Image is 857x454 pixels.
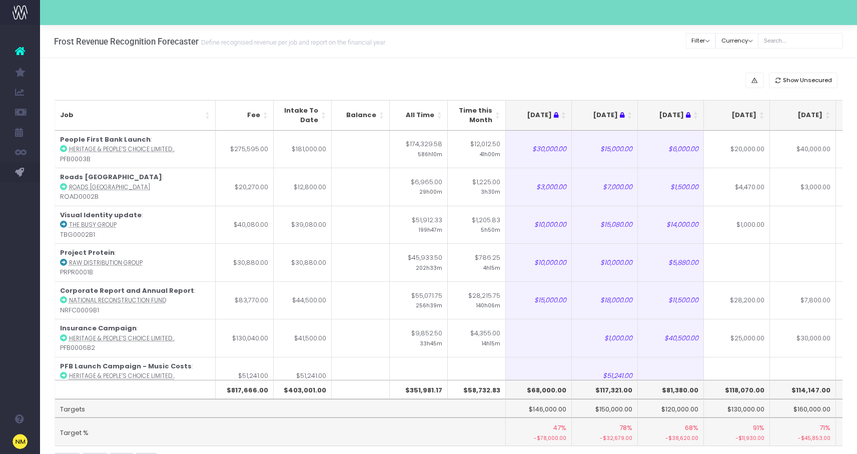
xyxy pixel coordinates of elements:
th: $81,380.00 [638,380,704,399]
small: 3h30m [481,187,500,196]
td: $41,500.00 [274,319,332,357]
td: $150,000.00 [572,399,638,418]
td: $30,880.00 [216,243,274,281]
span: 78% [619,423,632,433]
td: $51,241.00 [216,357,274,395]
small: -$38,620.00 [643,433,698,442]
td: $40,080.00 [216,206,274,244]
strong: Corporate Report and Annual Report [60,286,194,295]
td: $83,770.00 [216,281,274,319]
td: $1,000.00 [704,206,770,244]
small: 202h33m [416,263,442,272]
abbr: Heritage & People’s Choice Limited [69,334,175,342]
td: : PRPR0001B [55,243,216,281]
td: $146,000.00 [506,399,572,418]
th: Sep 25: activate to sort column ascending [770,100,836,131]
td: $3,000.00 [770,168,836,206]
td: : ROAD0002B [55,168,216,206]
td: $14,000.00 [638,206,704,244]
abbr: Roads Australia [69,183,150,191]
td: $1,500.00 [638,168,704,206]
td: $18,000.00 [572,281,638,319]
td: : PFB0003B [55,131,216,168]
th: $58,732.83 [448,380,506,399]
td: $30,880.00 [274,243,332,281]
strong: Insurance Campaign [60,323,137,333]
abbr: National Reconstruction Fund [69,296,166,304]
td: $55,071.75 [390,281,448,319]
span: 71% [819,423,830,433]
button: Currency [715,33,758,49]
td: $12,012.50 [448,131,506,168]
th: $114,147.00 [770,380,836,399]
th: Job: activate to sort column ascending [55,100,216,131]
td: $9,852.50 [390,319,448,357]
small: 256h39m [416,300,442,309]
td: $1,225.00 [448,168,506,206]
td: $25,000.00 [704,319,770,357]
th: Aug 25: activate to sort column ascending [704,100,770,131]
td: $130,000.00 [704,399,770,418]
small: 14h15m [482,338,500,347]
td: $51,912.33 [390,206,448,244]
abbr: The Busy Group [69,221,117,229]
td: $5,880.00 [638,243,704,281]
strong: Roads [GEOGRAPHIC_DATA] [60,172,162,182]
span: 91% [753,423,764,433]
td: $1,205.83 [448,206,506,244]
td: $275,595.00 [216,131,274,168]
td: : NRFC0009B1 [55,281,216,319]
td: $786.25 [448,243,506,281]
small: 41h00m [480,149,500,158]
span: 47% [553,423,566,433]
th: $817,666.00 [216,380,274,399]
abbr: Heritage & People’s Choice Limited [69,145,175,153]
td: $7,000.00 [572,168,638,206]
td: $181,000.00 [274,131,332,168]
input: Search... [758,33,843,49]
td: $7,800.00 [770,281,836,319]
img: images/default_profile_image.png [13,434,28,449]
td: $10,000.00 [572,243,638,281]
td: $160,000.00 [770,399,836,418]
td: $30,000.00 [506,131,572,168]
th: Balance: activate to sort column ascending [332,100,390,131]
td: $3,000.00 [506,168,572,206]
td: : PFB0006B2 [55,319,216,357]
button: Filter [686,33,716,49]
small: 199h47m [419,225,442,234]
td: $15,080.00 [572,206,638,244]
td: $1,000.00 [572,319,638,357]
th: Jul 25 : activate to sort column ascending [638,100,704,131]
td: $12,800.00 [274,168,332,206]
small: -$78,000.00 [511,433,566,442]
th: $403,001.00 [274,380,332,399]
span: Show Unsecured [783,76,832,85]
td: $4,470.00 [704,168,770,206]
abbr: Heritage & People’s Choice Limited [69,372,175,380]
small: 33h45m [420,338,442,347]
th: Jun 25 : activate to sort column ascending [572,100,638,131]
th: $351,981.17 [390,380,448,399]
td: $4,355.00 [448,319,506,357]
td: $45,933.50 [390,243,448,281]
td: $40,000.00 [770,131,836,168]
small: -$11,930.00 [709,433,764,442]
td: : PFB0007B [55,357,216,395]
td: $20,000.00 [704,131,770,168]
abbr: Raw Distribution Group [69,259,143,267]
th: May 25 : activate to sort column ascending [506,100,572,131]
th: $68,000.00 [506,380,572,399]
td: $51,241.00 [274,357,332,395]
td: $6,965.00 [390,168,448,206]
td: $10,000.00 [506,206,572,244]
td: $120,000.00 [638,399,704,418]
th: $117,321.00 [572,380,638,399]
th: Fee: activate to sort column ascending [216,100,274,131]
td: $15,000.00 [572,131,638,168]
span: 68% [685,423,698,433]
small: -$45,853.00 [775,433,830,442]
td: $30,000.00 [770,319,836,357]
td: $28,200.00 [704,281,770,319]
small: 5h50m [481,225,500,234]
